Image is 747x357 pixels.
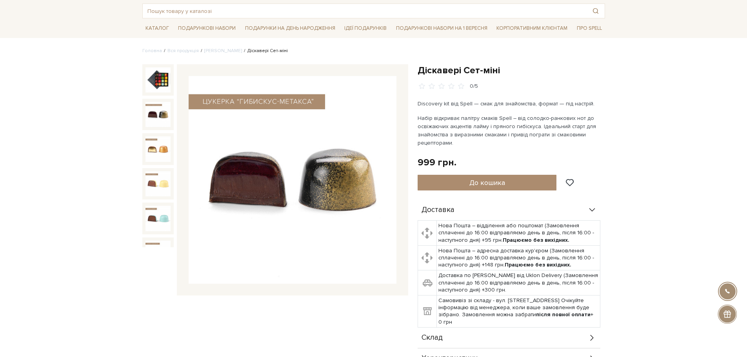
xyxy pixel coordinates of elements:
img: Діскавері Сет-міні [145,136,171,161]
div: 0/5 [470,83,478,90]
span: Ідеї подарунків [341,22,390,34]
span: Подарункові набори [175,22,239,34]
td: Самовивіз зі складу - вул. [STREET_ADDRESS] Очікуйте інформацію від менеджера, коли ваше замовлен... [437,295,600,328]
img: Діскавері Сет-міні [145,67,171,92]
a: Вся продукція [167,48,199,54]
td: Нова Пошта – адресна доставка кур'єром (Замовлення сплаченні до 16:00 відправляємо день в день, п... [437,245,600,270]
span: Каталог [142,22,172,34]
b: Працюємо без вихідних. [503,237,569,243]
li: Діскавері Сет-міні [242,47,288,54]
span: Про Spell [574,22,605,34]
img: Діскавері Сет-міні [189,76,396,284]
div: 999 грн. [418,156,456,169]
a: Корпоративним клієнтам [493,22,571,35]
a: [PERSON_NAME] [204,48,242,54]
img: Діскавері Сет-міні [145,206,171,231]
b: після повної оплати [536,311,591,318]
span: Подарунки на День народження [242,22,338,34]
span: Доставка [422,207,454,214]
b: Працюємо без вихідних. [505,261,571,268]
h1: Діскавері Сет-міні [418,64,605,76]
img: Діскавері Сет-міні [145,102,171,127]
span: До кошика [469,178,505,187]
a: Подарункові набори на 1 Вересня [393,22,491,35]
p: Набір відкриває палітру смаків Spell – від солодко-ранкових нот до освіжаючих акцентів лайму і пр... [418,114,602,147]
img: Діскавері Сет-міні [145,241,171,266]
input: Пошук товару у каталозі [143,4,587,18]
span: Склад [422,334,443,341]
button: До кошика [418,175,557,190]
img: Діскавері Сет-міні [145,171,171,196]
p: Discovery kit від Spell — смак для знайомства, формат — під настрій. [418,100,602,108]
a: Головна [142,48,162,54]
td: Нова Пошта – відділення або поштомат (Замовлення сплаченні до 16:00 відправляємо день в день, піс... [437,221,600,246]
td: Доставка по [PERSON_NAME] від Uklon Delivery (Замовлення сплаченні до 16:00 відправляємо день в д... [437,270,600,295]
button: Пошук товару у каталозі [587,4,605,18]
